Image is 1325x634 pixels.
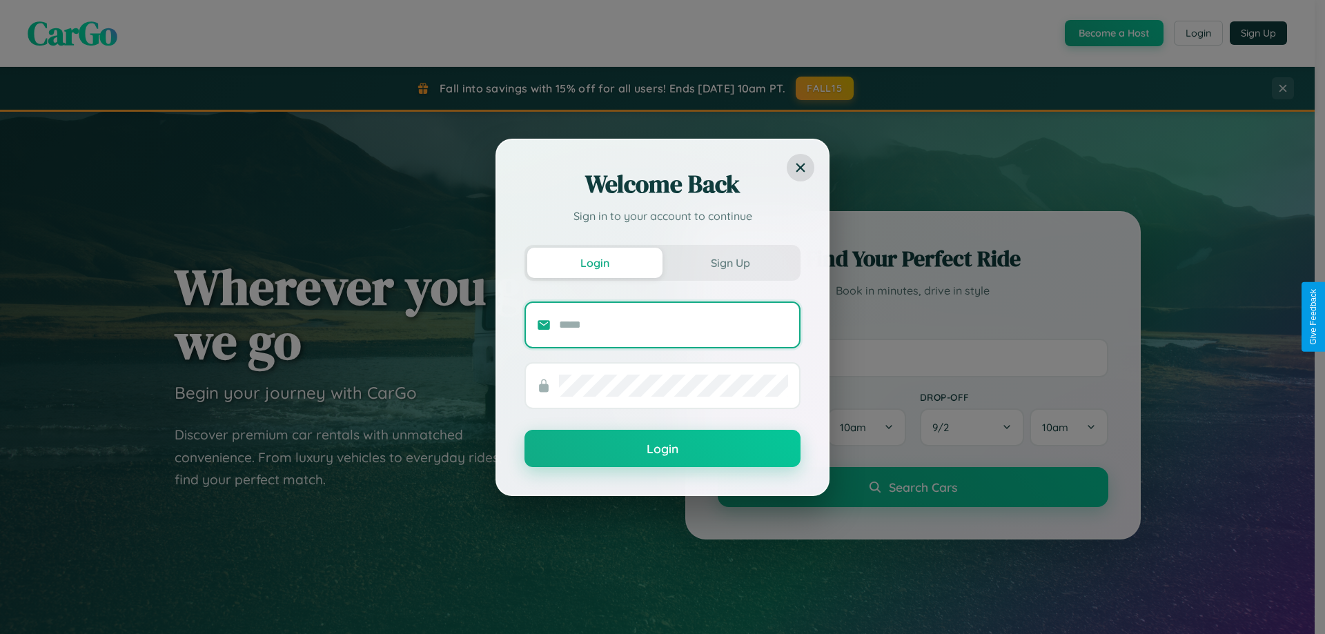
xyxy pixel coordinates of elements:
[524,168,801,201] h2: Welcome Back
[524,430,801,467] button: Login
[524,208,801,224] p: Sign in to your account to continue
[662,248,798,278] button: Sign Up
[1308,289,1318,345] div: Give Feedback
[527,248,662,278] button: Login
